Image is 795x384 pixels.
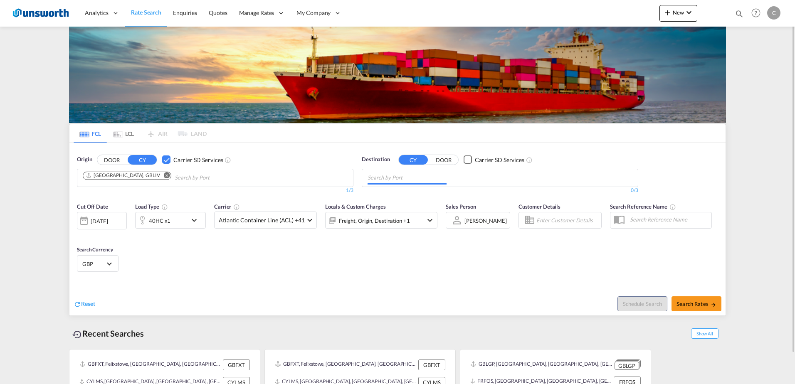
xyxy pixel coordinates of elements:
button: icon-plus 400-fgNewicon-chevron-down [659,5,697,22]
span: Sales Person [446,203,476,210]
md-select: Select Currency: £ GBPUnited Kingdom Pound [81,258,114,270]
md-icon: The selected Trucker/Carrierwill be displayed in the rate results If the rates are from another f... [233,204,240,210]
span: Search Reference Name [610,203,676,210]
div: GBFXT [418,359,445,370]
md-icon: icon-refresh [74,300,81,308]
md-checkbox: Checkbox No Ink [162,155,223,164]
div: GBFXT, Felixstowe, United Kingdom, GB & Ireland, Europe [79,359,221,370]
span: Search Currency [77,246,113,253]
md-pagination-wrapper: Use the left and right arrow keys to navigate between tabs [74,124,207,143]
span: Reset [81,300,95,307]
span: GBP [82,260,106,268]
span: New [663,9,694,16]
md-chips-wrap: Chips container. Use arrow keys to select chips. [81,169,257,185]
div: OriginDOOR CY Checkbox No InkUnchecked: Search for CY (Container Yard) services for all selected ... [69,143,726,315]
input: Search Reference Name [626,213,711,226]
img: LCL+%26+FCL+BACKGROUND.png [69,27,726,123]
span: Load Type [135,203,168,210]
span: Carrier [214,203,240,210]
span: Locals & Custom Charges [325,203,386,210]
md-icon: icon-information-outline [161,204,168,210]
input: Chips input. [368,171,447,185]
span: Manage Rates [239,9,274,17]
button: Remove [158,172,171,180]
span: Analytics [85,9,109,17]
span: Enquiries [173,9,197,16]
div: [DATE] [91,217,108,225]
div: [PERSON_NAME] [464,217,507,224]
span: Cut Off Date [77,203,108,210]
md-icon: Unchecked: Search for CY (Container Yard) services for all selected carriers.Checked : Search for... [526,157,533,163]
input: Chips input. [175,171,254,185]
md-chips-wrap: Chips container with autocompletion. Enter the text area, type text to search, and then use the u... [366,169,450,185]
md-icon: icon-chevron-down [684,7,694,17]
md-icon: icon-chevron-down [189,215,203,225]
div: Freight Origin Destination Factory Stuffing [339,215,410,226]
md-icon: Your search will be saved by the below given name [669,204,676,210]
div: 40HC x1icon-chevron-down [135,212,206,229]
div: 1/3 [77,187,353,194]
div: icon-refreshReset [74,300,95,309]
div: GBFXT, Felixstowe, United Kingdom, GB & Ireland, Europe [275,359,416,370]
button: CY [128,155,157,165]
div: Carrier SD Services [173,156,223,164]
div: C [767,6,780,20]
button: CY [399,155,428,165]
md-icon: icon-arrow-right [711,302,716,308]
md-tab-item: FCL [74,124,107,143]
md-datepicker: Select [77,229,83,240]
span: Help [749,6,763,20]
div: Carrier SD Services [475,156,524,164]
md-select: Sales Person: Cesar Caicedo [464,214,508,226]
span: Customer Details [518,203,560,210]
md-checkbox: Checkbox No Ink [464,155,524,164]
div: Help [749,6,767,21]
div: Liverpool, GBLIV [86,172,160,179]
div: GBFXT [223,359,250,370]
button: Note: By default Schedule search will only considerorigin ports, destination ports and cut off da... [617,296,667,311]
span: Atlantic Container Line (ACL) +41 [219,216,305,224]
input: Enter Customer Details [536,214,599,226]
div: Recent Searches [69,324,147,343]
button: DOOR [97,155,126,165]
span: Destination [362,155,390,164]
div: [DATE] [77,212,127,229]
div: Press delete to remove this chip. [86,172,162,179]
md-icon: icon-magnify [735,9,744,18]
md-icon: icon-chevron-down [425,215,435,225]
md-icon: icon-plus 400-fg [663,7,673,17]
button: DOOR [429,155,458,165]
span: Show All [691,328,718,339]
span: Origin [77,155,92,164]
img: 3748d800213711f08852f18dcb6d8936.jpg [12,4,69,22]
div: 0/3 [362,187,638,194]
button: Search Ratesicon-arrow-right [672,296,721,311]
span: My Company [296,9,331,17]
md-tab-item: LCL [107,124,140,143]
div: GBLGP [615,362,639,370]
div: Freight Origin Destination Factory Stuffingicon-chevron-down [325,212,437,229]
div: icon-magnify [735,9,744,22]
span: Rate Search [131,9,161,16]
div: GBLGP, London Gateway Port, United Kingdom, GB & Ireland, Europe [470,359,612,370]
div: 40HC x1 [149,215,170,226]
span: Quotes [209,9,227,16]
span: Search Rates [676,300,716,307]
md-icon: Unchecked: Search for CY (Container Yard) services for all selected carriers.Checked : Search for... [225,157,231,163]
md-icon: icon-backup-restore [72,330,82,340]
